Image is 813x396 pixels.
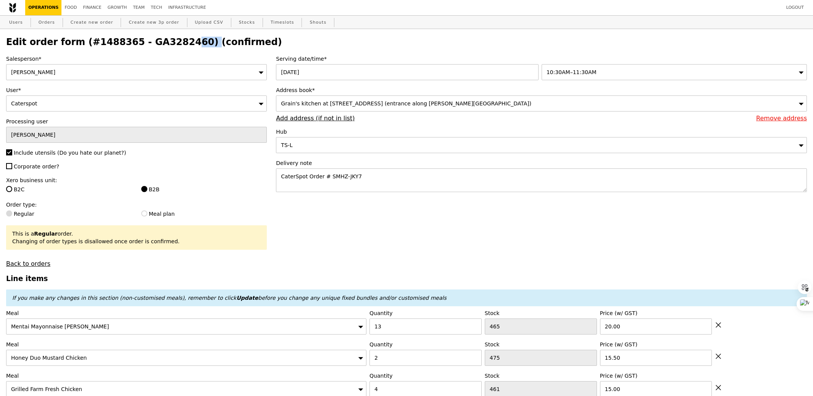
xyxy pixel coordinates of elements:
[11,323,109,330] span: Mentai Mayonnaise [PERSON_NAME]
[6,372,366,380] label: Meal
[268,16,297,29] a: Timeslots
[6,176,267,184] label: Xero business unit:
[6,118,267,125] label: Processing user
[6,16,26,29] a: Users
[369,372,482,380] label: Quantity
[6,86,267,94] label: User*
[281,100,531,107] span: Grain's kitchen at [STREET_ADDRESS] (entrance along [PERSON_NAME][GEOGRAPHIC_DATA])
[192,16,226,29] a: Upload CSV
[547,69,597,75] span: 10:30AM–11:30AM
[369,309,482,317] label: Quantity
[485,341,597,348] label: Stock
[11,100,37,107] span: Caterspot
[6,210,132,218] label: Regular
[12,230,261,245] div: This is a order. Changing of order types is disallowed once order is confirmed.
[485,372,597,380] label: Stock
[9,3,16,13] img: Grain logo
[12,295,447,301] em: If you make any changes in this section (non-customised meals), remember to click before you chan...
[276,64,538,80] input: Serving date
[141,210,267,218] label: Meal plan
[276,115,355,122] a: Add address (if not in list)
[6,163,12,169] input: Corporate order?
[11,355,87,361] span: Honey Duo Mustard Chicken
[14,163,59,170] span: Corporate order?
[6,186,132,193] label: B2C
[14,150,126,156] span: Include utensils (Do you hate our planet?)
[276,86,807,94] label: Address book*
[6,260,50,267] a: Back to orders
[281,142,292,148] span: TS-L
[306,16,329,29] a: Shouts
[6,309,366,317] label: Meal
[34,231,57,237] b: Regular
[6,55,267,63] label: Salesperson*
[6,37,807,47] h2: Edit order form (#1488365 - GA3282460) (confirmed)
[141,186,147,192] input: B2B
[369,341,482,348] label: Quantity
[600,372,712,380] label: Price (w/ GST)
[6,210,12,217] input: Regular
[141,186,267,193] label: B2B
[6,341,366,348] label: Meal
[276,128,807,136] label: Hub
[600,309,712,317] label: Price (w/ GST)
[600,341,712,348] label: Price (w/ GST)
[141,210,147,217] input: Meal plan
[485,309,597,317] label: Stock
[6,149,12,155] input: Include utensils (Do you hate our planet?)
[236,295,258,301] b: Update
[756,115,807,122] a: Remove address
[6,186,12,192] input: B2C
[11,69,55,75] span: [PERSON_NAME]
[6,201,267,209] label: Order type:
[126,16,182,29] a: Create new 3p order
[276,159,807,167] label: Delivery note
[6,275,807,283] h3: Line items
[35,16,58,29] a: Orders
[11,386,82,392] span: Grilled Farm Fresh Chicken
[276,55,807,63] label: Serving date/time*
[236,16,258,29] a: Stocks
[68,16,116,29] a: Create new order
